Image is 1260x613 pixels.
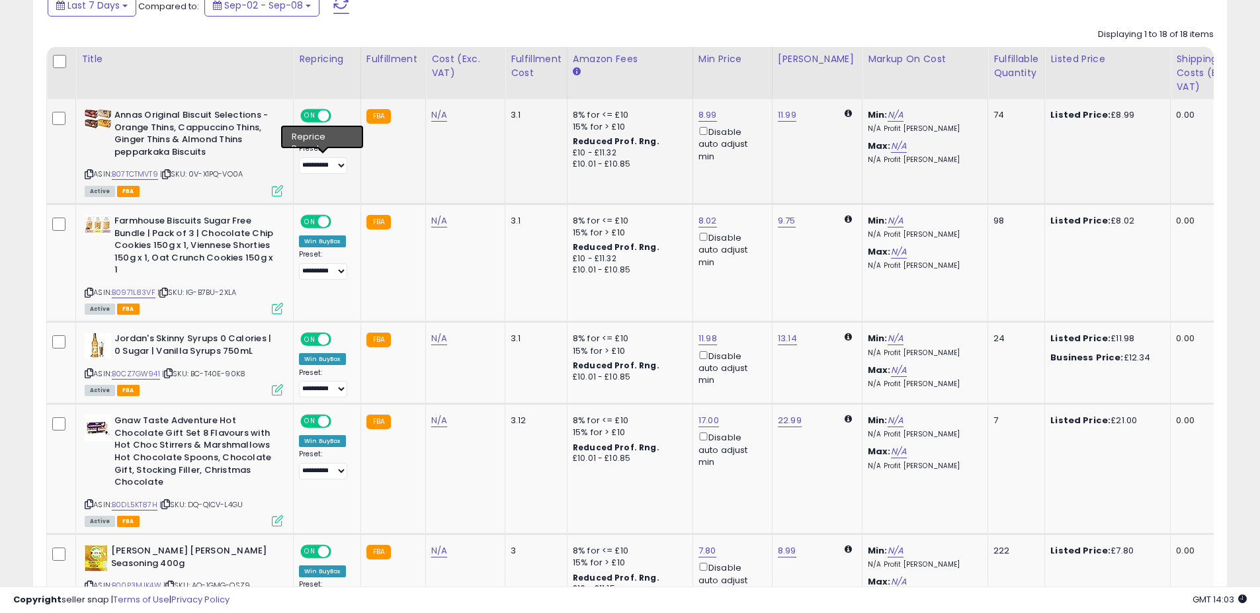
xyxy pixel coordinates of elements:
b: Reduced Prof. Rng. [573,572,659,583]
b: Min: [868,414,888,427]
div: 3 [511,545,557,557]
div: ASIN: [85,415,283,525]
div: £11.98 [1050,333,1160,345]
div: Preset: [299,368,351,398]
div: 24 [993,333,1034,345]
img: 41iawhUgTOS._SL40_.jpg [85,215,111,235]
span: 2025-09-16 14:03 GMT [1193,593,1247,606]
small: FBA [366,545,391,559]
b: Min: [868,214,888,227]
div: £10 - £11.32 [573,147,683,159]
div: Preset: [299,144,351,174]
a: N/A [431,332,447,345]
a: B0DL5KT87H [112,499,157,511]
b: Listed Price: [1050,214,1111,227]
b: Listed Price: [1050,108,1111,121]
div: Disable auto adjust min [698,124,762,163]
div: 15% for > £10 [573,227,683,239]
b: Business Price: [1050,351,1123,364]
div: Fulfillment Cost [511,52,562,80]
a: 8.02 [698,214,717,227]
div: Disable auto adjust min [698,560,762,598]
b: Listed Price: [1050,544,1111,557]
div: Listed Price [1050,52,1165,66]
div: Win BuyBox [299,565,346,577]
p: N/A Profit [PERSON_NAME] [868,560,978,569]
div: Preset: [299,450,351,479]
div: 0.00 [1176,415,1239,427]
b: Min: [868,544,888,557]
div: 8% for <= £10 [573,333,683,345]
span: ON [302,334,318,345]
a: N/A [431,414,447,427]
th: The percentage added to the cost of goods (COGS) that forms the calculator for Min & Max prices. [862,47,988,99]
p: N/A Profit [PERSON_NAME] [868,124,978,134]
b: Max: [868,140,891,152]
div: 15% for > £10 [573,345,683,357]
div: £8.99 [1050,109,1160,121]
p: N/A Profit [PERSON_NAME] [868,230,978,239]
span: OFF [329,110,351,122]
p: N/A Profit [PERSON_NAME] [868,348,978,358]
div: [PERSON_NAME] [778,52,857,66]
b: Jordan's Skinny Syrups 0 Calories | 0 Sugar | Vanilla Syrups 750mL [114,333,275,360]
strong: Copyright [13,593,62,606]
a: 9.75 [778,214,796,227]
div: 8% for <= £10 [573,545,683,557]
div: Win BuyBox [299,435,346,447]
span: | SKU: 0V-X1PQ-VO0A [160,169,243,179]
span: All listings currently available for purchase on Amazon [85,304,115,315]
a: N/A [888,108,903,122]
a: N/A [891,364,907,377]
span: FBA [117,304,140,315]
span: FBA [117,516,140,527]
small: Amazon Fees. [573,66,581,78]
b: Max: [868,245,891,258]
a: N/A [891,445,907,458]
span: ON [302,216,318,227]
p: N/A Profit [PERSON_NAME] [868,155,978,165]
a: 11.98 [698,332,717,345]
div: Title [81,52,288,66]
div: Fulfillable Quantity [993,52,1039,80]
p: N/A Profit [PERSON_NAME] [868,380,978,389]
span: OFF [329,334,351,345]
div: £10 - £11.32 [573,253,683,265]
b: Reduced Prof. Rng. [573,360,659,371]
div: £10.01 - £10.85 [573,453,683,464]
div: Disable auto adjust min [698,230,762,268]
div: Fulfillment [366,52,420,66]
a: B0CZ7GW941 [112,368,160,380]
div: 8% for <= £10 [573,215,683,227]
div: Amazon Fees [573,52,687,66]
div: 3.1 [511,109,557,121]
b: Gnaw Taste Adventure Hot Chocolate Gift Set 8 Flavours with Hot Choc Stirrers & Marshmallows Hot ... [114,415,275,491]
div: 15% for > £10 [573,121,683,133]
b: Listed Price: [1050,414,1111,427]
div: 15% for > £10 [573,427,683,438]
div: £21.00 [1050,415,1160,427]
span: ON [302,110,318,122]
div: Amazon AI * [299,130,351,142]
a: N/A [431,108,447,122]
b: Reduced Prof. Rng. [573,241,659,253]
small: FBA [366,109,391,124]
span: OFF [329,416,351,427]
div: Win BuyBox [299,235,346,247]
p: N/A Profit [PERSON_NAME] [868,462,978,471]
b: [PERSON_NAME] [PERSON_NAME] Seasoning 400g [111,545,272,573]
b: Reduced Prof. Rng. [573,442,659,453]
div: 3.1 [511,215,557,227]
div: ASIN: [85,215,283,313]
span: All listings currently available for purchase on Amazon [85,385,115,396]
a: B07TCTMVT9 [112,169,158,180]
span: OFF [329,546,351,557]
a: Privacy Policy [171,593,230,606]
div: £8.02 [1050,215,1160,227]
a: 8.99 [698,108,717,122]
div: ASIN: [85,333,283,394]
div: Markup on Cost [868,52,982,66]
div: Disable auto adjust min [698,348,762,387]
b: Reduced Prof. Rng. [573,136,659,147]
a: N/A [888,414,903,427]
